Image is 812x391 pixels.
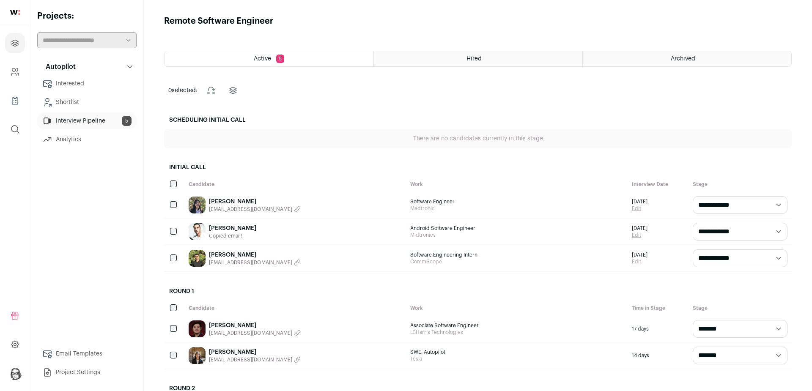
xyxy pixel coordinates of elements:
[168,87,172,93] span: 0
[37,112,137,129] a: Interview Pipeline5
[209,259,301,266] button: [EMAIL_ADDRESS][DOMAIN_NAME]
[122,116,132,126] span: 5
[374,51,582,66] a: Hired
[689,177,792,192] div: Stage
[466,56,482,62] span: Hired
[410,355,623,362] span: Tesla
[406,301,628,316] div: Work
[189,320,206,337] img: b2a1bae6ac8de6e0180edf60065d72af087af0963c5bdd027a40923d104678f6.jpg
[37,10,137,22] h2: Projects:
[209,330,292,336] span: [EMAIL_ADDRESS][DOMAIN_NAME]
[632,198,647,205] span: [DATE]
[410,205,623,212] span: Medtronic
[209,197,301,206] a: [PERSON_NAME]
[410,258,623,265] span: CommScope
[37,345,137,362] a: Email Templates
[37,75,137,92] a: Interested
[410,322,623,329] span: Associate Software Engineer
[164,158,792,177] h2: Initial Call
[209,356,292,363] span: [EMAIL_ADDRESS][DOMAIN_NAME]
[209,206,292,213] span: [EMAIL_ADDRESS][DOMAIN_NAME]
[184,177,406,192] div: Candidate
[5,62,25,82] a: Company and ATS Settings
[632,258,647,265] a: Edit
[209,259,292,266] span: [EMAIL_ADDRESS][DOMAIN_NAME]
[164,282,792,301] h2: Round 1
[37,94,137,111] a: Shortlist
[410,252,623,258] span: Software Engineering Intern
[8,366,22,380] button: Open dropdown
[410,329,623,336] span: L3Harris Technologies
[632,252,647,258] span: [DATE]
[632,232,647,238] a: Edit
[37,364,137,381] a: Project Settings
[5,90,25,111] a: Company Lists
[689,301,792,316] div: Stage
[276,55,284,63] span: 5
[628,301,689,316] div: Time in Stage
[168,86,198,95] span: selected:
[671,56,695,62] span: Archived
[164,15,273,27] h1: Remote Software Engineer
[406,177,628,192] div: Work
[209,348,301,356] a: [PERSON_NAME]
[254,56,271,62] span: Active
[209,206,301,213] button: [EMAIL_ADDRESS][DOMAIN_NAME]
[209,330,301,336] button: [EMAIL_ADDRESS][DOMAIN_NAME]
[37,131,137,148] a: Analytics
[209,321,301,330] a: [PERSON_NAME]
[37,58,137,75] button: Autopilot
[5,33,25,53] a: Projects
[632,225,647,232] span: [DATE]
[164,111,792,129] h2: Scheduling Initial Call
[201,80,221,101] button: Change stage
[10,10,20,15] img: wellfound-shorthand-0d5821cbd27db2630d0214b213865d53afaa358527fdda9d0ea32b1df1b89c2c.svg
[41,62,76,72] p: Autopilot
[209,251,301,259] a: [PERSON_NAME]
[410,225,623,232] span: Android Software Engineer
[632,205,647,212] a: Edit
[628,316,689,342] div: 17 days
[628,342,689,369] div: 14 days
[184,301,406,316] div: Candidate
[164,129,792,148] div: There are no candidates currently in this stage
[189,197,206,213] img: 86a631fa419c78cc344c0a2c9e4a0ca8b46d809305e3814a58f502afe0fba013.jpg
[410,198,623,205] span: Software Engineer
[209,232,256,239] button: Copied email!
[209,224,256,232] a: [PERSON_NAME]
[189,223,206,240] img: 7b62f765d924cf448c7d341bc3ac001a3178e38ce3908eccf394ff3ba10ff92d.jpg
[189,250,206,267] img: ea49ce3c18b4d605c6cc876da538ecb305a2f6288f901e89f43c1f247fddbb3c.jpg
[209,356,301,363] button: [EMAIL_ADDRESS][DOMAIN_NAME]
[583,51,791,66] a: Archived
[410,349,623,355] span: SWE, Autopilot
[189,347,206,364] img: fe8001141bec14c261b64a340d2d8dcad484b179f8a218e9d17c951486a4144a.jpg
[410,232,623,238] span: Midtronics
[8,366,22,380] img: 2818868-medium_jpg
[628,177,689,192] div: Interview Date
